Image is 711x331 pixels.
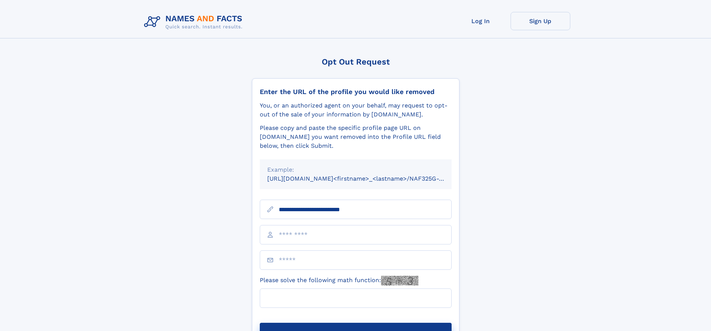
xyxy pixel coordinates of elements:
small: [URL][DOMAIN_NAME]<firstname>_<lastname>/NAF325G-xxxxxxxx [267,175,466,182]
div: Enter the URL of the profile you would like removed [260,88,452,96]
div: You, or an authorized agent on your behalf, may request to opt-out of the sale of your informatio... [260,101,452,119]
div: Example: [267,165,444,174]
div: Please copy and paste the specific profile page URL on [DOMAIN_NAME] you want removed into the Pr... [260,124,452,150]
img: Logo Names and Facts [141,12,249,32]
label: Please solve the following math function: [260,276,418,285]
a: Log In [451,12,511,30]
div: Opt Out Request [252,57,459,66]
a: Sign Up [511,12,570,30]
